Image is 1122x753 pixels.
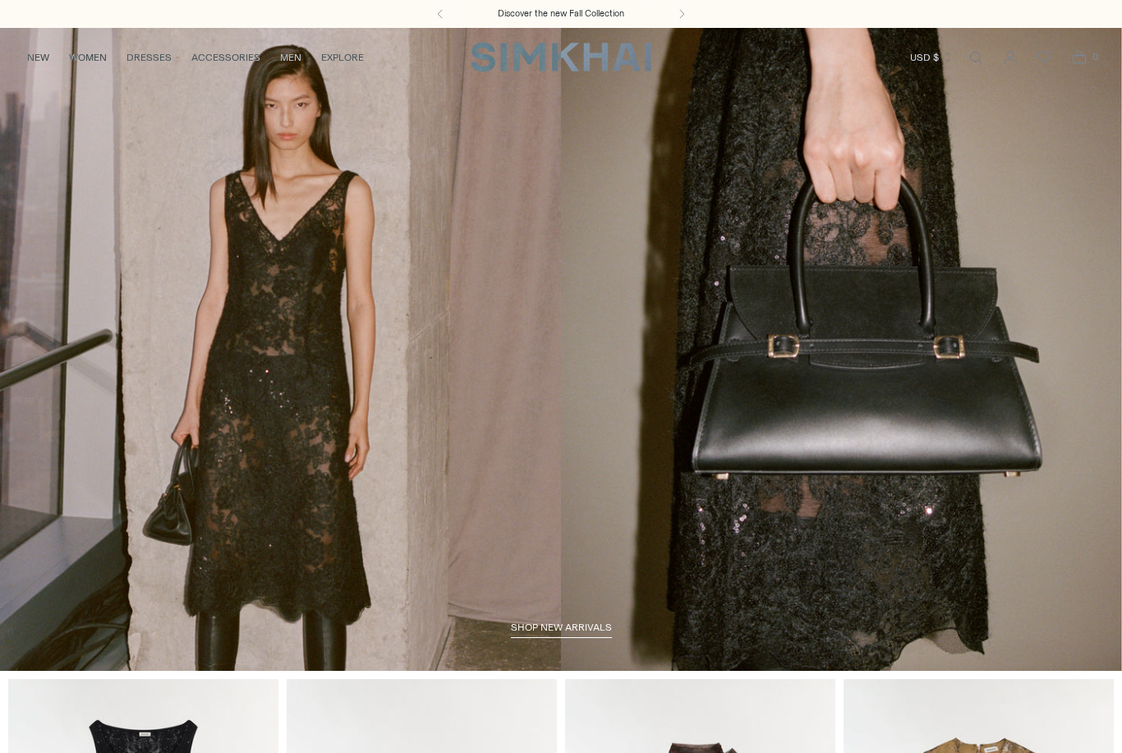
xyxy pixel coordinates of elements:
a: Go to the account page [994,41,1027,74]
a: WOMEN [69,39,107,76]
a: Wishlist [1028,41,1061,74]
a: ACCESSORIES [191,39,260,76]
a: DRESSES [126,39,172,76]
span: shop new arrivals [511,622,612,633]
a: Open cart modal [1063,41,1096,74]
span: 0 [1088,49,1102,64]
a: Open search modal [959,41,992,74]
a: NEW [27,39,49,76]
a: SIMKHAI [471,41,651,73]
a: MEN [280,39,301,76]
a: shop new arrivals [511,622,612,638]
a: Discover the new Fall Collection [498,7,624,21]
button: USD $ [910,39,954,76]
a: EXPLORE [321,39,364,76]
